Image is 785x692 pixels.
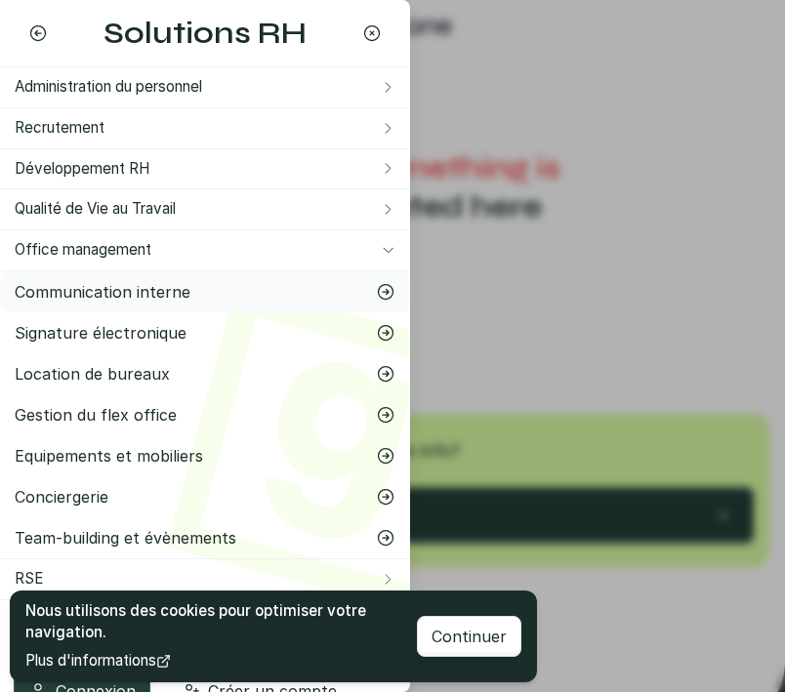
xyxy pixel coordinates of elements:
[15,526,395,550] div: Team-building et évènements
[15,403,395,427] div: Gestion du flex office
[15,362,395,386] div: Location de bureaux
[15,321,395,345] div: Signature électronique
[25,600,393,645] p: Nous utilisons des cookies pour optimiser votre navigation.
[15,280,395,304] div: Communication interne
[15,485,395,509] div: Conciergerie
[25,650,393,672] a: Plus d'informations
[103,14,307,52] span: Solutions RH
[432,627,507,646] span: Continuer
[15,444,395,468] div: Equipements et mobiliers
